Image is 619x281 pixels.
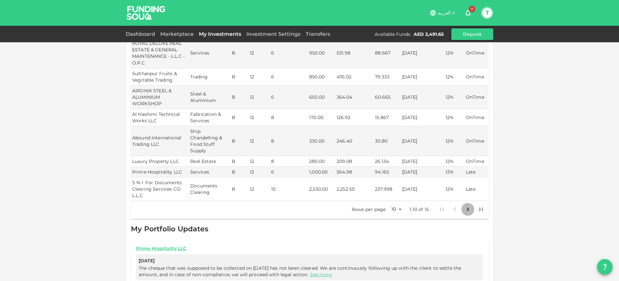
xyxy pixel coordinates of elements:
[401,38,444,68] td: [DATE]
[139,265,461,277] span: The cheque that was supposed to be collected on [DATE] has not been cleared. We are continuously ...
[308,85,335,109] td: 650.00
[465,68,488,85] td: OnTime
[444,126,465,156] td: 12%
[249,167,270,177] td: 12
[196,31,244,37] a: My Investments
[189,177,230,201] td: Documents Clearing
[335,109,374,126] td: 126.92
[444,167,465,177] td: 13%
[335,68,374,85] td: 476.02
[189,109,230,126] td: Fabrication & Services
[465,126,488,156] td: OnTime
[189,167,230,177] td: Services
[189,126,230,156] td: Ship Chandelling & Food Stuff Supply
[374,156,400,167] td: 26.134
[335,126,374,156] td: 246.40
[374,126,400,156] td: 30.80
[249,68,270,85] td: 12
[249,109,270,126] td: 12
[131,177,189,201] td: S N I For Documents Clearing Services CO. L.L.C
[482,8,492,18] button: T
[352,206,386,213] p: Rows per page
[126,31,158,37] a: Dashboard
[308,126,335,156] td: 330.00
[465,109,488,126] td: OnTime
[231,177,249,201] td: B
[374,177,400,201] td: 237.998
[189,68,230,85] td: Trading
[465,38,488,68] td: OnTime
[401,126,444,156] td: [DATE]
[131,109,189,126] td: Al Hashimi Technical Works LLC
[414,31,444,37] div: AED 2,491.65
[131,68,189,85] td: Sulthanpur Fruits & Vegitable Trading
[469,6,475,12] span: 0
[374,109,400,126] td: 15.867
[231,156,249,167] td: B
[444,109,465,126] td: 12%
[409,206,429,213] p: 1-10 of 15
[401,167,444,177] td: [DATE]
[451,28,493,40] button: Deposit
[249,177,270,201] td: 12
[131,225,208,233] span: My Portfolio Updates
[474,203,487,216] button: Go to last page
[444,38,465,68] td: 12%
[310,272,332,277] a: See more
[461,203,474,216] button: Go to next page
[335,156,374,167] td: 209.08
[335,38,374,68] td: 531.98
[374,38,400,68] td: 88.667
[131,126,189,156] td: Abound International Trading LLC
[231,85,249,109] td: B
[465,85,488,109] td: OnTime
[444,177,465,201] td: 12%
[270,38,308,68] td: 6
[465,156,488,167] td: OnTime
[131,85,189,109] td: AIRONIX STEEL & ALUMINIUM WORKSHOP
[189,156,230,167] td: Real Estate
[189,85,230,109] td: Steel & Aluminium
[465,177,488,201] td: Late
[158,31,196,37] a: Marketplace
[270,177,308,201] td: 10
[374,167,400,177] td: 94.165
[270,156,308,167] td: 8
[249,85,270,109] td: 12
[308,68,335,85] td: 850.00
[375,31,411,37] div: Available Funds :
[139,257,480,265] span: [DATE]
[231,68,249,85] td: B
[438,10,451,16] span: العربية
[249,156,270,167] td: 12
[335,177,374,201] td: 2,252.50
[308,38,335,68] td: 950.00
[136,246,483,252] a: Prime Hospitality LLC
[401,177,444,201] td: [DATE]
[444,68,465,85] td: 12%
[444,156,465,167] td: 12%
[131,156,189,167] td: Luxury Property LLC
[189,38,230,68] td: Services
[231,109,249,126] td: B
[270,85,308,109] td: 6
[303,31,333,37] a: Transfers
[308,109,335,126] td: 170.00
[465,167,488,177] td: Late
[335,167,374,177] td: 564.98
[249,126,270,156] td: 12
[374,85,400,109] td: 60.665
[249,38,270,68] td: 12
[244,31,303,37] a: Investment Settings
[462,6,475,19] button: 0
[444,85,465,109] td: 12%
[308,177,335,201] td: 2,550.00
[270,68,308,85] td: 6
[401,109,444,126] td: [DATE]
[308,156,335,167] td: 280.00
[270,109,308,126] td: 8
[270,167,308,177] td: 6
[231,126,249,156] td: B
[335,85,374,109] td: 364.04
[131,38,189,68] td: ROYAL DELUXE REAL ESTATE & GENERAL MAINTENANCE - L.L.C - O.P.C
